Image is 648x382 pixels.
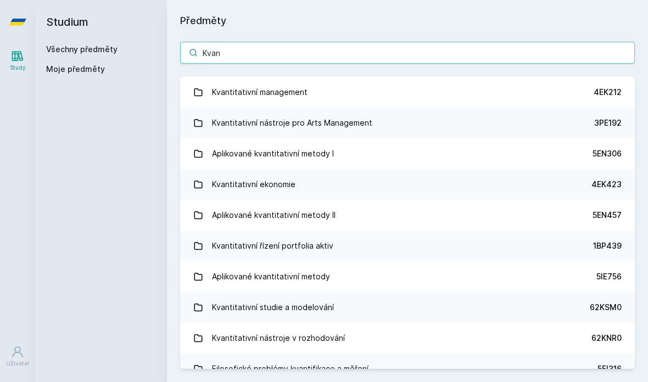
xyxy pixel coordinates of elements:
[591,179,622,190] div: 4EK423
[597,363,622,374] div: 5FI316
[10,64,26,72] div: Study
[180,323,635,353] a: Kvantitativní nástroje v rozhodování 62KNR0
[593,210,622,221] div: 5EN457
[212,327,345,349] div: Kvantitativní nástroje v rozhodování
[594,117,622,128] div: 3PE192
[180,138,635,169] a: Aplikované kvantitativní metody I 5EN306
[180,42,635,64] input: Název nebo ident předmětu…
[212,296,334,318] div: Kvantitativní studie a modelování
[212,81,308,103] div: Kvantitativní management
[2,340,33,373] a: Uživatel
[591,333,622,344] div: 62KNR0
[180,261,635,292] a: Aplikované kvantitativní metody 5IE756
[46,44,118,54] a: Všechny předměty
[180,13,635,29] h1: Předměty
[180,108,635,138] a: Kvantitativní nástroje pro Arts Management 3PE192
[212,266,330,288] div: Aplikované kvantitativní metody
[593,148,622,159] div: 5EN306
[46,64,105,75] span: Moje předměty
[594,87,622,98] div: 4EK212
[6,359,29,368] div: Uživatel
[590,302,622,313] div: 62KSM0
[180,169,635,200] a: Kvantitativní ekonomie 4EK423
[212,235,333,257] div: Kvantitativní řízení portfolia aktiv
[212,204,336,226] div: Aplikované kvantitativní metody II
[180,77,635,108] a: Kvantitativní management 4EK212
[2,44,33,77] a: Study
[180,231,635,261] a: Kvantitativní řízení portfolia aktiv 1BP439
[596,271,622,282] div: 5IE756
[180,292,635,323] a: Kvantitativní studie a modelování 62KSM0
[593,240,622,251] div: 1BP439
[212,143,334,165] div: Aplikované kvantitativní metody I
[212,173,295,195] div: Kvantitativní ekonomie
[212,358,368,380] div: Filosofické problémy kvantifikace a měření
[212,112,372,134] div: Kvantitativní nástroje pro Arts Management
[180,200,635,231] a: Aplikované kvantitativní metody II 5EN457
